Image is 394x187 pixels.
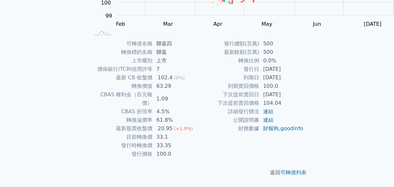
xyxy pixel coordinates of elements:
[197,124,259,133] td: 財務數據
[163,21,173,27] tspan: Mar
[197,56,259,65] td: 轉換比例
[259,65,304,73] td: [DATE]
[197,39,259,48] td: 發行總額(百萬)
[259,48,304,56] td: 500
[156,124,174,133] div: 20.95
[197,65,259,73] td: 發行日
[90,133,152,141] td: 目前轉換價
[259,39,304,48] td: 500
[152,39,197,48] td: 聯嘉四
[90,116,152,124] td: 轉換溢價率
[90,65,152,73] td: 擔保銀行/TCRI信用評等
[90,48,152,56] td: 轉換標的名稱
[259,99,304,107] td: 104.04
[259,56,304,65] td: 0.0%
[152,107,197,116] td: 4.5%
[152,90,197,107] td: 1.09
[280,125,303,132] a: goodinfo
[263,108,274,115] a: 連結
[197,116,259,124] td: 公開說明書
[364,21,382,27] tspan: [DATE]
[197,90,259,99] td: 下次提前賣回日
[90,107,152,116] td: CBAS 折現率
[259,73,304,82] td: [DATE]
[116,21,125,27] tspan: Feb
[82,169,312,177] p: 返回
[90,82,152,90] td: 轉換價值
[90,141,152,150] td: 發行時轉換價
[90,39,152,48] td: 可轉債名稱
[263,125,279,132] a: 財報狗
[174,75,185,80] span: (0%)
[152,56,197,65] td: 上市
[152,116,197,124] td: 61.8%
[197,99,259,107] td: 下次提前賣回價格
[174,126,193,131] span: (+1.9%)
[90,56,152,65] td: 上市櫃別
[280,169,306,176] a: 可轉債列表
[263,117,274,123] a: 連結
[197,82,259,90] td: 到期賣回價格
[259,90,304,99] td: [DATE]
[197,107,259,116] td: 詳細發行辦法
[152,150,197,158] td: 100.0
[90,150,152,158] td: 發行價格
[152,65,197,73] td: 7
[152,48,197,56] td: 聯嘉
[259,124,304,133] td: ,
[213,21,222,27] tspan: Apr
[313,21,321,27] tspan: Jun
[90,124,152,133] td: 最新股票收盤價
[156,73,174,82] div: 102.4
[90,73,152,82] td: 最新 CB 收盤價
[90,90,152,107] td: CBAS 權利金（百元報價）
[262,21,273,27] tspan: May
[197,48,259,56] td: 最新餘額(百萬)
[152,82,197,90] td: 63.29
[152,133,197,141] td: 33.1
[152,141,197,150] td: 33.35
[197,73,259,82] td: 到期日
[259,82,304,90] td: 100.0
[106,13,112,19] tspan: 99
